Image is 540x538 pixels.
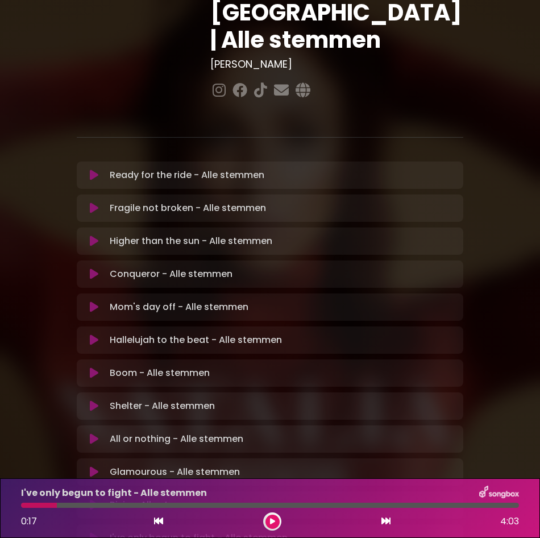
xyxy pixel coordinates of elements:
p: Glamourous - Alle stemmen [110,465,240,479]
p: Higher than the sun - Alle stemmen [110,234,272,248]
p: Conqueror - Alle stemmen [110,267,232,281]
span: 0:17 [21,515,37,528]
p: Boom - Alle stemmen [110,366,210,380]
p: All or nothing - Alle stemmen [110,432,243,446]
p: Fragile not broken - Alle stemmen [110,201,266,215]
p: I've only begun to fight - Alle stemmen [21,486,207,500]
p: Shelter - Alle stemmen [110,399,215,413]
p: Mom's day off - Alle stemmen [110,300,248,314]
p: Hallelujah to the beat - Alle stemmen [110,333,282,347]
span: 4:03 [500,515,519,528]
img: songbox-logo-white.png [479,486,519,500]
h3: [PERSON_NAME] [210,58,463,71]
p: Ready for the ride - Alle stemmen [110,168,264,182]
